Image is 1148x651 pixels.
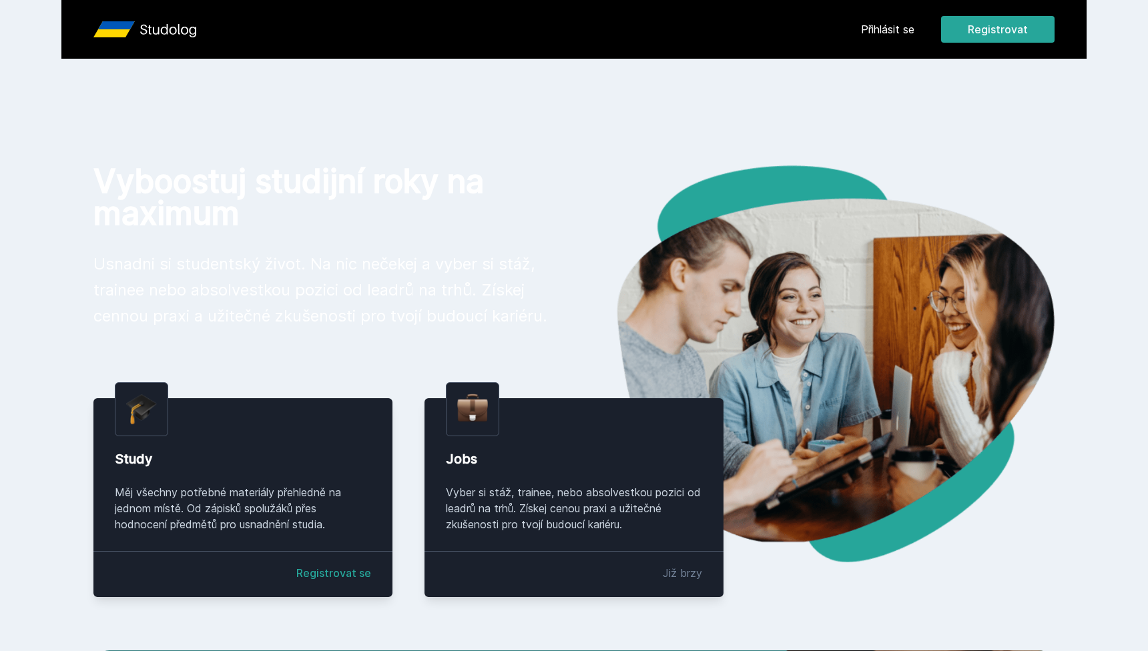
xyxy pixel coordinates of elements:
[861,21,914,37] a: Přihlásit se
[93,165,553,229] h1: Vyboostuj studijní roky na maximum
[296,565,371,581] a: Registrovat se
[574,165,1055,562] img: hero.png
[663,565,702,581] div: Již brzy
[446,484,702,532] div: Vyber si stáž, trainee, nebo absolvestkou pozici od leadrů na trhů. Získej cenou praxi a užitečné...
[446,450,702,468] div: Jobs
[941,16,1055,43] button: Registrovat
[115,484,371,532] div: Měj všechny potřebné materiály přehledně na jednom místě. Od zápisků spolužáků přes hodnocení pře...
[126,394,157,425] img: graduation-cap.png
[115,450,371,468] div: Study
[93,251,553,329] p: Usnadni si studentský život. Na nic nečekej a vyber si stáž, trainee nebo absolvestkou pozici od ...
[457,391,488,425] img: briefcase.png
